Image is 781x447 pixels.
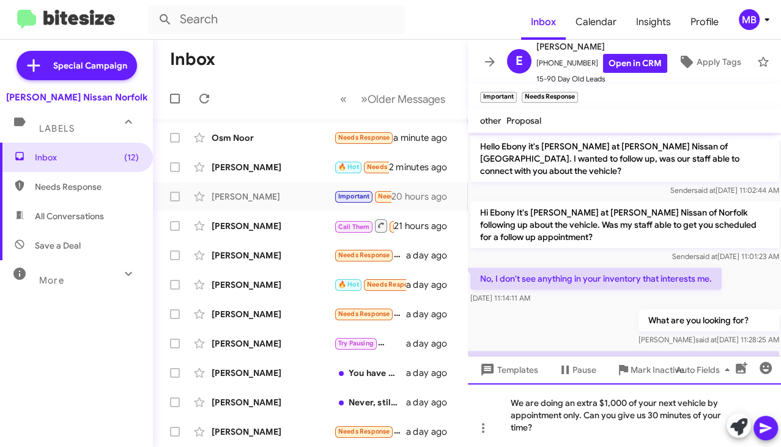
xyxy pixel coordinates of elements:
small: Needs Response [522,92,578,103]
div: [PERSON_NAME] [212,161,334,173]
span: said at [695,335,716,344]
button: Previous [333,86,354,111]
div: No but I do need to schedule that follow up service [334,277,406,291]
div: Not [DATE] I was actually looking for a certain salesman. [PERSON_NAME] [334,424,406,438]
div: 21 hours ago [394,220,457,232]
span: » [361,91,368,107]
button: Next [353,86,453,111]
span: [PERSON_NAME] [536,39,667,54]
span: Needs Response [338,251,390,259]
span: Special Campaign [53,59,127,72]
div: a day ago [406,249,457,261]
div: 2 minutes ago [389,161,457,173]
div: a day ago [406,426,457,438]
a: Profile [681,4,728,40]
div: [PERSON_NAME] [212,190,334,203]
a: Inbox [521,4,566,40]
div: Never, still at work [334,396,406,408]
span: Sender [DATE] 11:01:23 AM [672,252,779,261]
span: Needs Response [367,280,419,288]
a: Insights [626,4,681,40]
span: Templates [478,359,538,381]
p: Small sedan, 120k miles or less, 2011 or newer, less than $6500 including tax tags and title. [470,351,779,385]
button: Auto Fields [666,359,744,381]
div: a day ago [406,337,457,350]
span: (12) [124,151,139,163]
div: a day ago [406,308,457,320]
span: Try Pausing [338,339,374,347]
div: Inbound Call [334,218,394,233]
p: Hi Ebony It's [PERSON_NAME] at [PERSON_NAME] Nissan of Norfolk following up about the vehicle. Wa... [470,201,779,248]
div: Do you have Nissan frontier pro4x - 2025 green color with leather and sunroof [334,130,393,145]
div: [PERSON_NAME] [212,396,334,408]
span: Proposal [506,115,541,126]
p: Hello Ebony it's [PERSON_NAME] at [PERSON_NAME] Nissan of [GEOGRAPHIC_DATA]. I wanted to follow u... [470,135,779,182]
div: Hi [PERSON_NAME] I'm not available until the weekend [334,336,406,350]
nav: Page navigation example [333,86,453,111]
div: [PERSON_NAME] [212,337,334,350]
span: Mark Inactive [631,359,684,381]
span: Needs Response [338,427,390,435]
span: Call Them [338,223,370,231]
span: Needs Response [393,223,445,231]
span: All Conversations [35,210,104,222]
div: [PERSON_NAME] [212,220,334,232]
span: Inbox [35,151,139,163]
span: Apply Tags [697,51,741,73]
span: Sender [DATE] 11:02:44 AM [670,186,779,195]
input: Search [148,5,405,34]
div: a day ago [406,279,457,291]
span: Important [338,192,370,200]
div: [PERSON_NAME] [212,426,334,438]
div: a day ago [406,367,457,379]
div: You have nothing in your inventory that I am interested in. [334,367,406,379]
button: Templates [468,359,548,381]
div: [PERSON_NAME] [212,308,334,320]
button: Pause [548,359,606,381]
span: said at [694,186,715,195]
a: Calendar [566,4,626,40]
span: Pause [572,359,596,381]
span: 15-90 Day Old Leads [536,73,667,85]
span: Labels [39,123,75,134]
p: What are you looking for? [638,309,779,331]
span: E [516,51,523,71]
span: Needs Response [338,310,390,318]
span: Auto Fields [676,359,735,381]
button: Mark Inactive [606,359,694,381]
span: Needs Response [35,181,139,193]
span: 🔥 Hot [338,280,359,288]
div: a minute ago [393,132,457,144]
button: Apply Tags [667,51,751,73]
span: Needs Response [378,192,430,200]
div: [PERSON_NAME] [212,367,334,379]
span: 🔥 Hot [338,163,359,171]
div: [PERSON_NAME] [212,279,334,291]
div: MB [739,9,760,30]
span: More [39,275,64,286]
span: Needs Response [367,163,419,171]
span: Needs Response [338,133,390,141]
button: MB [728,9,768,30]
h1: Inbox [170,50,215,69]
span: « [340,91,347,107]
div: Hey, I appreciate you following up. It's gonna be a couple weeks but I am going to try and come a... [334,248,406,262]
div: [PERSON_NAME] [212,249,334,261]
span: [PHONE_NUMBER] [536,54,667,73]
span: [PERSON_NAME] [DATE] 11:28:25 AM [638,335,779,344]
div: Not yet. I just went to look at it. [334,307,406,321]
a: Open in CRM [603,54,667,73]
small: Important [480,92,517,103]
span: Older Messages [368,92,445,106]
div: 20 hours ago [391,190,457,203]
p: No, I don't see anything in your inventory that interests me. [470,268,722,290]
a: Special Campaign [17,51,137,80]
span: said at [695,252,717,261]
div: Osm Noor [212,132,334,144]
div: Not yet. [334,160,389,174]
div: a day ago [406,396,457,408]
